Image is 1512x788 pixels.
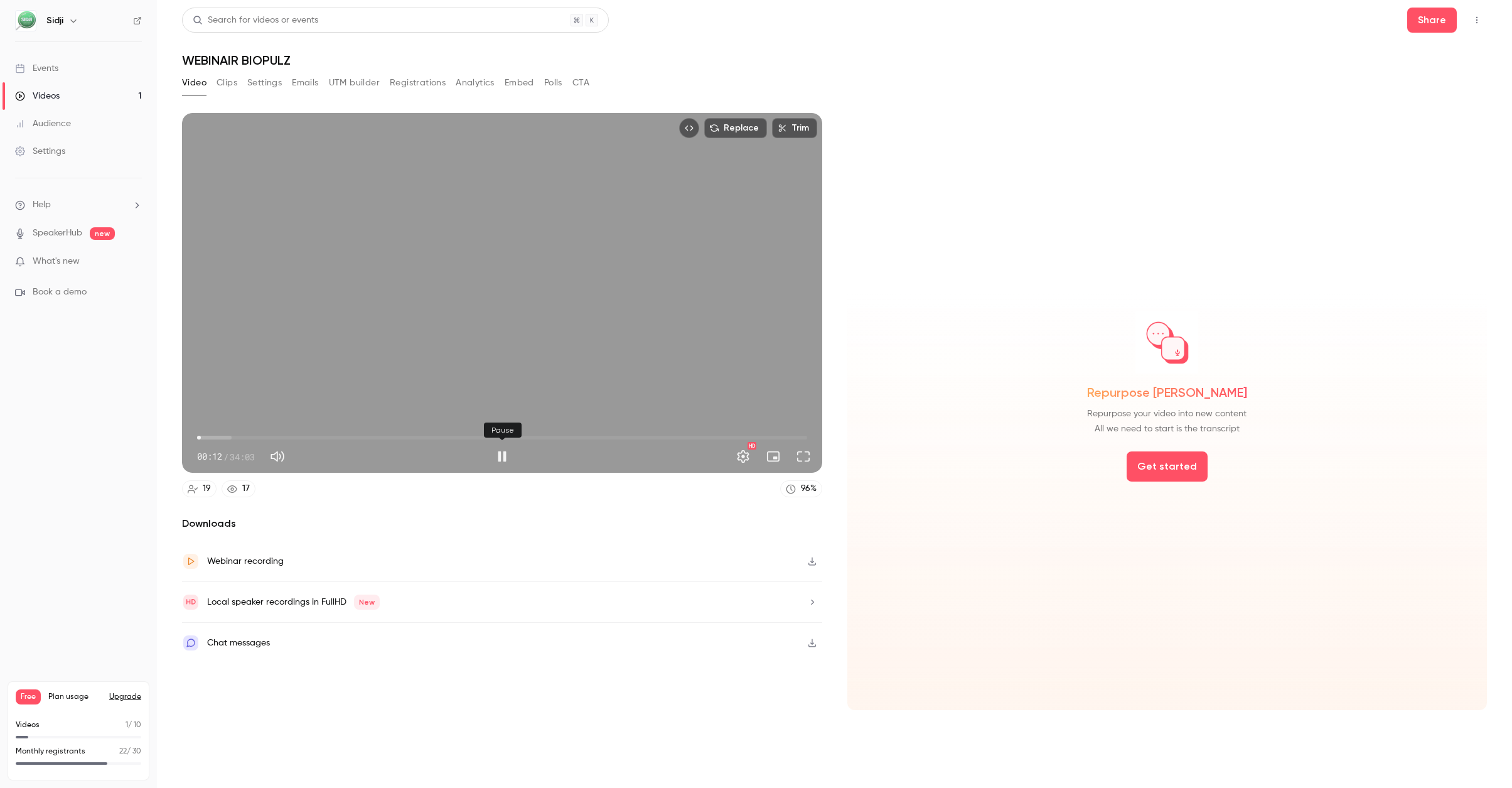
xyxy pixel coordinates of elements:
[292,73,318,93] button: Emails
[126,720,141,731] p: / 10
[16,720,40,731] p: Videos
[772,118,817,138] button: Trim
[182,516,822,531] h2: Downloads
[182,53,1487,68] h1: WEBINAIR BIOPULZ
[119,746,141,757] p: / 30
[490,444,515,469] button: Pause
[15,145,65,158] div: Settings
[126,721,128,729] span: 1
[801,482,817,495] div: 96 %
[33,286,87,299] span: Book a demo
[16,11,36,31] img: Sidji
[197,450,222,463] span: 00:12
[16,689,41,704] span: Free
[119,748,127,755] span: 22
[230,450,255,463] span: 34:03
[33,255,80,268] span: What's new
[1407,8,1457,33] button: Share
[15,117,71,130] div: Audience
[1087,384,1247,401] span: Repurpose [PERSON_NAME]
[16,746,85,757] p: Monthly registrants
[247,73,282,93] button: Settings
[242,482,250,495] div: 17
[46,14,63,27] h6: Sidji
[572,73,589,93] button: CTA
[761,444,786,469] button: Turn on miniplayer
[109,692,141,702] button: Upgrade
[217,73,237,93] button: Clips
[456,73,495,93] button: Analytics
[484,423,522,438] div: Pause
[505,73,534,93] button: Embed
[679,118,699,138] button: Embed video
[182,480,217,497] a: 19
[223,450,228,463] span: /
[1467,10,1487,30] button: Top Bar Actions
[748,442,756,450] div: HD
[33,198,51,212] span: Help
[222,480,255,497] a: 17
[15,62,58,75] div: Events
[390,73,446,93] button: Registrations
[354,595,380,610] span: New
[791,444,816,469] button: Full screen
[48,692,102,702] span: Plan usage
[1087,406,1247,436] span: Repurpose your video into new content All we need to start is the transcript
[203,482,211,495] div: 19
[33,227,82,240] a: SpeakerHub
[15,90,60,102] div: Videos
[207,554,284,569] div: Webinar recording
[197,450,255,463] div: 00:12
[704,118,767,138] button: Replace
[329,73,380,93] button: UTM builder
[15,198,142,212] li: help-dropdown-opener
[193,14,318,27] div: Search for videos or events
[207,635,270,650] div: Chat messages
[731,444,756,469] button: Settings
[780,480,822,497] a: 96%
[182,73,206,93] button: Video
[544,73,562,93] button: Polls
[1127,451,1208,482] button: Get started
[90,227,115,240] span: new
[265,444,290,469] button: Mute
[207,595,380,610] div: Local speaker recordings in FullHD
